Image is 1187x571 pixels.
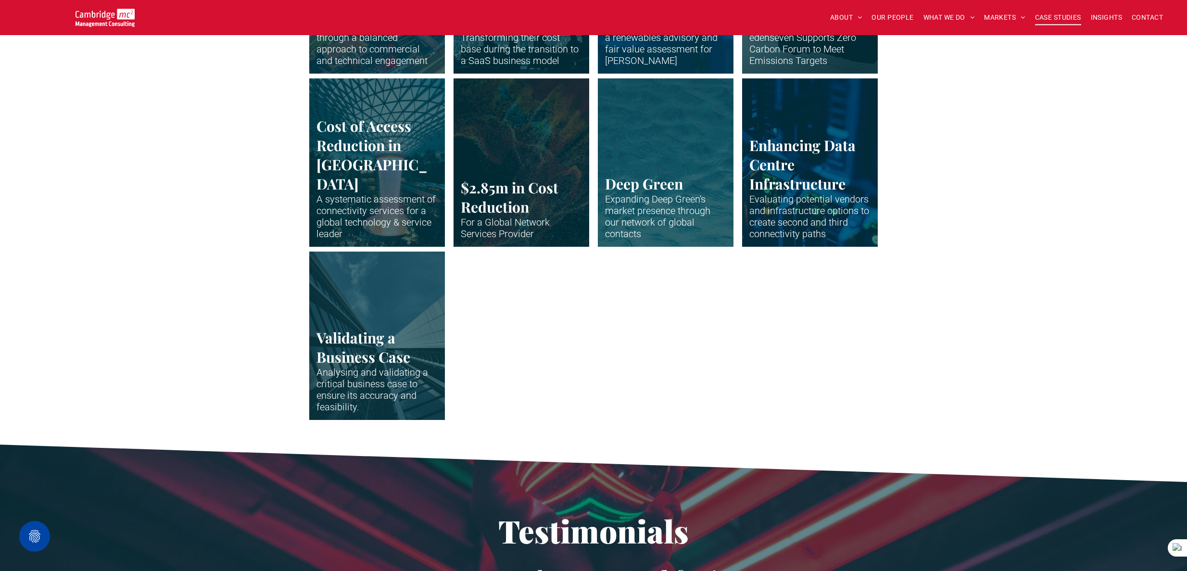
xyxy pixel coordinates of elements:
a: Abstract waveform in neon colours [598,78,733,247]
a: OUR PEOPLE [867,10,918,25]
a: Abstract waveform in neon colours [454,78,589,247]
a: The huge indoor waterfall at Singapore Airport [309,78,445,247]
img: Go to Homepage [76,9,135,27]
span: Testimonials [498,510,689,551]
a: ABOUT [825,10,867,25]
a: WHAT WE DO [919,10,980,25]
a: Your Business Transformed | Cambridge Management Consulting [76,10,135,20]
a: CASE STUDIES [1030,10,1086,25]
a: Vertical shot up the side of modern business building [309,252,445,420]
a: INSIGHTS [1086,10,1127,25]
a: Close up of data centre stack [738,73,882,252]
a: MARKETS [979,10,1030,25]
a: CONTACT [1127,10,1168,25]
